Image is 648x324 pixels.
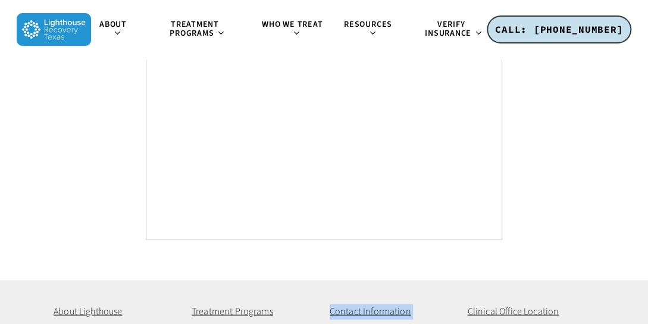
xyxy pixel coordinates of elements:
[467,304,559,317] span: Clinical Office Location
[99,18,127,30] span: About
[344,18,392,30] span: Resources
[91,20,141,39] a: About
[192,304,273,317] span: Treatment Programs
[406,20,502,39] a: Verify Insurance
[255,20,336,39] a: Who We Treat
[425,18,471,40] span: Verify Insurance
[17,13,91,46] img: Lighthouse Recovery Texas
[330,304,411,317] span: Contact Information
[141,20,254,39] a: Treatment Programs
[262,18,323,30] span: Who We Treat
[487,15,631,44] a: CALL: [PHONE_NUMBER]
[336,20,406,39] a: Resources
[170,18,218,40] span: Treatment Programs
[54,304,123,317] span: About Lighthouse
[495,23,623,35] span: CALL: [PHONE_NUMBER]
